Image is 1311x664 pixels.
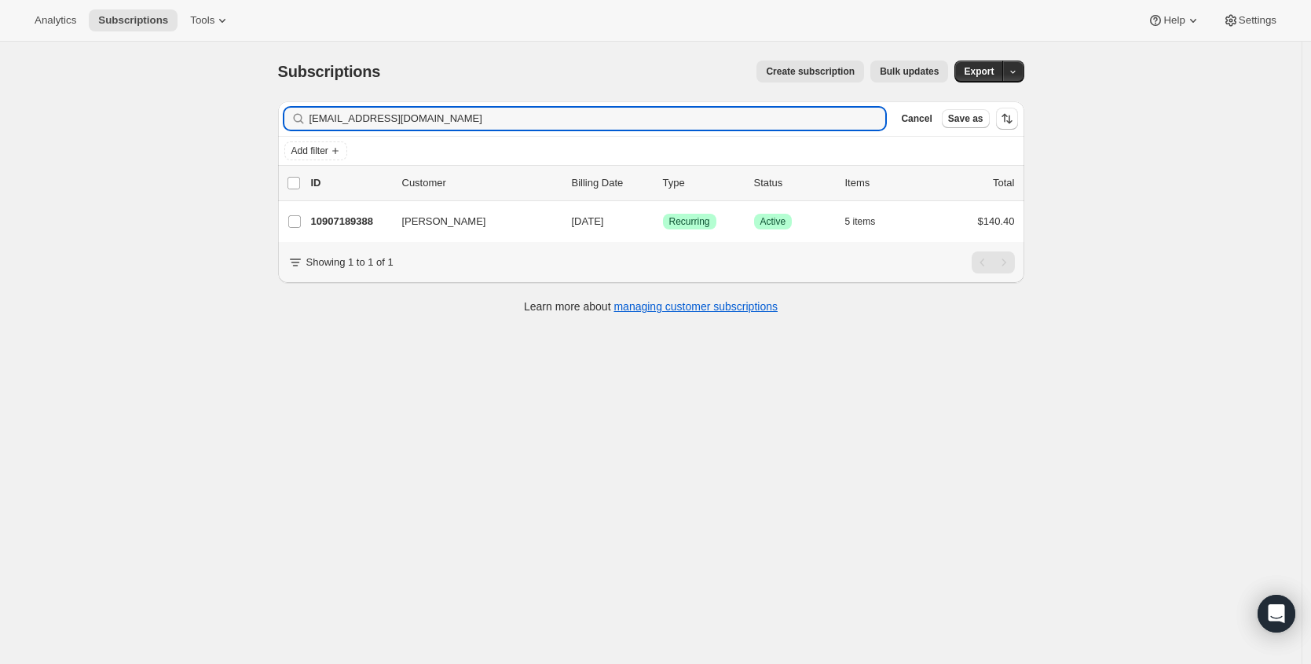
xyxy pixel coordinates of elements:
[309,108,886,130] input: Filter subscribers
[35,14,76,27] span: Analytics
[402,175,559,191] p: Customer
[1258,595,1295,633] div: Open Intercom Messenger
[978,215,1015,227] span: $140.40
[754,175,833,191] p: Status
[306,255,394,270] p: Showing 1 to 1 of 1
[972,251,1015,273] nav: Pagination
[993,175,1014,191] p: Total
[311,214,390,229] p: 10907189388
[845,215,876,228] span: 5 items
[311,175,390,191] p: ID
[964,65,994,78] span: Export
[760,215,786,228] span: Active
[572,175,650,191] p: Billing Date
[845,211,893,233] button: 5 items
[89,9,178,31] button: Subscriptions
[613,300,778,313] a: managing customer subscriptions
[524,299,778,314] p: Learn more about
[895,109,938,128] button: Cancel
[948,112,983,125] span: Save as
[954,61,1003,83] button: Export
[1239,14,1276,27] span: Settings
[311,211,1015,233] div: 10907189388[PERSON_NAME][DATE]SuccessRecurringSuccessActive5 items$140.40
[284,141,347,160] button: Add filter
[181,9,240,31] button: Tools
[190,14,214,27] span: Tools
[942,109,990,128] button: Save as
[291,145,328,157] span: Add filter
[393,209,550,234] button: [PERSON_NAME]
[996,108,1018,130] button: Sort the results
[1214,9,1286,31] button: Settings
[663,175,742,191] div: Type
[1163,14,1185,27] span: Help
[845,175,924,191] div: Items
[278,63,381,80] span: Subscriptions
[311,175,1015,191] div: IDCustomerBilling DateTypeStatusItemsTotal
[870,61,948,83] button: Bulk updates
[98,14,168,27] span: Subscriptions
[1138,9,1210,31] button: Help
[669,215,710,228] span: Recurring
[756,61,864,83] button: Create subscription
[766,65,855,78] span: Create subscription
[572,215,604,227] span: [DATE]
[880,65,939,78] span: Bulk updates
[25,9,86,31] button: Analytics
[402,214,486,229] span: [PERSON_NAME]
[901,112,932,125] span: Cancel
